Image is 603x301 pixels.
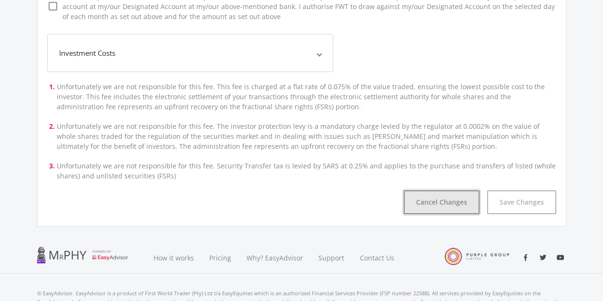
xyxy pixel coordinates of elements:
li: Unfortunately we are not responsible for this fee. This fee is charged at a flat rate of 0.075% o... [57,82,556,112]
button: Cancel Changes [404,190,480,214]
a: Why? EasyAdvisor [239,242,311,274]
button: Save Changes [487,190,556,214]
a: How it works [146,242,202,274]
a: Support [311,242,352,274]
li: Unfortunately we are not responsible for this fee. Security Transfer tax is levied by SARS at 0.2... [57,161,556,181]
i: check_box_outline_blank [47,0,59,12]
a: Pricing [202,242,239,274]
a: Contact Us [352,242,403,274]
div: Investment Costs [59,48,115,59]
li: Unfortunately we are not responsible for this fee. The investor protection levy is a mandatory ch... [57,121,556,151]
mat-expansion-panel-header: Investment Costs [47,34,333,72]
